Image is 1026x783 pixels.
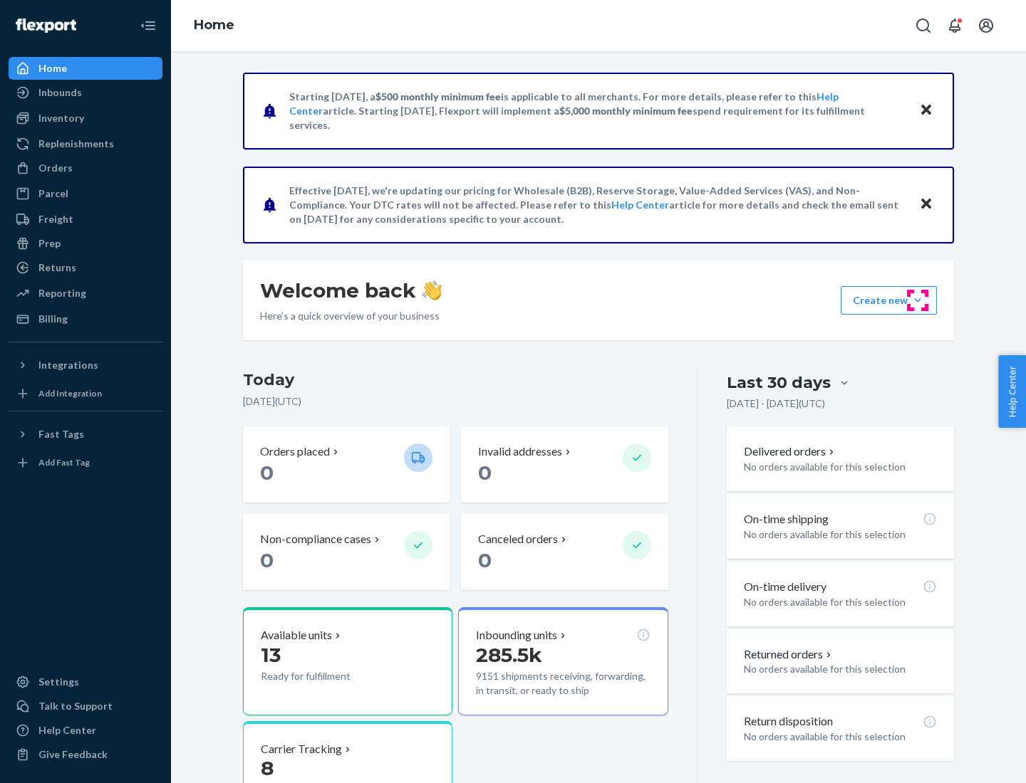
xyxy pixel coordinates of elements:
[9,282,162,305] a: Reporting
[38,358,98,372] div: Integrations
[38,387,102,399] div: Add Integration
[9,232,162,255] a: Prep
[611,199,669,211] a: Help Center
[744,527,937,542] p: No orders available for this selection
[9,671,162,693] a: Settings
[134,11,162,40] button: Close Navigation
[461,514,668,590] button: Canceled orders 0
[243,369,668,391] h3: Today
[38,723,96,737] div: Help Center
[476,627,557,643] p: Inbounding units
[38,675,79,689] div: Settings
[38,186,68,201] div: Parcel
[917,194,936,215] button: Close
[744,646,834,663] button: Returned orders
[744,713,833,730] p: Return disposition
[261,627,332,643] p: Available units
[261,643,281,667] span: 13
[243,607,452,715] button: Available units13Ready for fulfillment
[261,669,393,683] p: Ready for fulfillment
[38,137,114,151] div: Replenishments
[38,85,82,100] div: Inbounds
[9,256,162,279] a: Returns
[917,100,936,121] button: Close
[261,756,274,780] span: 8
[744,443,837,460] button: Delivered orders
[940,11,969,40] button: Open notifications
[744,460,937,474] p: No orders available for this selection
[422,280,442,300] img: hand-wave emoji
[194,17,234,33] a: Home
[478,548,492,572] span: 0
[744,579,826,595] p: On-time delivery
[9,423,162,446] button: Fast Tags
[478,443,562,460] p: Invalid addresses
[9,107,162,130] a: Inventory
[260,309,442,323] p: Here’s a quick overview of your business
[260,548,274,572] span: 0
[38,61,67,75] div: Home
[38,747,108,762] div: Give Feedback
[289,184,906,226] p: Effective [DATE], we're updating our pricing for Wholesale (B2B), Reserve Storage, Value-Added Se...
[260,443,330,460] p: Orders placed
[182,5,246,46] ol: breadcrumbs
[9,354,162,377] button: Integrations
[243,514,450,590] button: Non-compliance cases 0
[744,662,937,676] p: No orders available for this selection
[261,741,342,757] p: Carrier Tracking
[841,286,937,315] button: Create new
[243,426,450,503] button: Orders placed 0
[727,396,825,411] p: [DATE] - [DATE] ( UTC )
[461,426,668,503] button: Invalid addresses 0
[744,511,829,527] p: On-time shipping
[9,157,162,179] a: Orders
[38,161,73,175] div: Orders
[38,312,68,326] div: Billing
[260,278,442,303] h1: Welcome back
[38,699,113,713] div: Talk to Support
[9,451,162,474] a: Add Fast Tag
[998,355,1026,428] button: Help Center
[9,695,162,718] a: Talk to Support
[260,461,274,485] span: 0
[38,111,84,125] div: Inventory
[375,90,501,103] span: $500 monthly minimum fee
[9,81,162,104] a: Inbounds
[38,261,76,275] div: Returns
[38,427,84,441] div: Fast Tags
[476,643,542,667] span: 285.5k
[727,372,831,394] div: Last 30 days
[16,19,76,33] img: Flexport logo
[458,607,668,715] button: Inbounding units285.5k9151 shipments receiving, forwarding, in transit, or ready to ship
[9,182,162,205] a: Parcel
[909,11,938,40] button: Open Search Box
[9,382,162,405] a: Add Integration
[744,595,937,609] p: No orders available for this selection
[972,11,1000,40] button: Open account menu
[260,531,371,547] p: Non-compliance cases
[744,730,937,744] p: No orders available for this selection
[9,719,162,742] a: Help Center
[9,743,162,766] button: Give Feedback
[289,90,906,132] p: Starting [DATE], a is applicable to all merchants. For more details, please refer to this article...
[478,461,492,485] span: 0
[478,531,558,547] p: Canceled orders
[559,105,693,117] span: $5,000 monthly minimum fee
[243,394,668,409] p: [DATE] ( UTC )
[38,212,73,226] div: Freight
[38,236,61,251] div: Prep
[9,132,162,155] a: Replenishments
[9,308,162,330] a: Billing
[476,669,650,698] p: 9151 shipments receiving, forwarding, in transit, or ready to ship
[38,286,86,300] div: Reporting
[9,208,162,231] a: Freight
[38,456,90,468] div: Add Fast Tag
[9,57,162,80] a: Home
